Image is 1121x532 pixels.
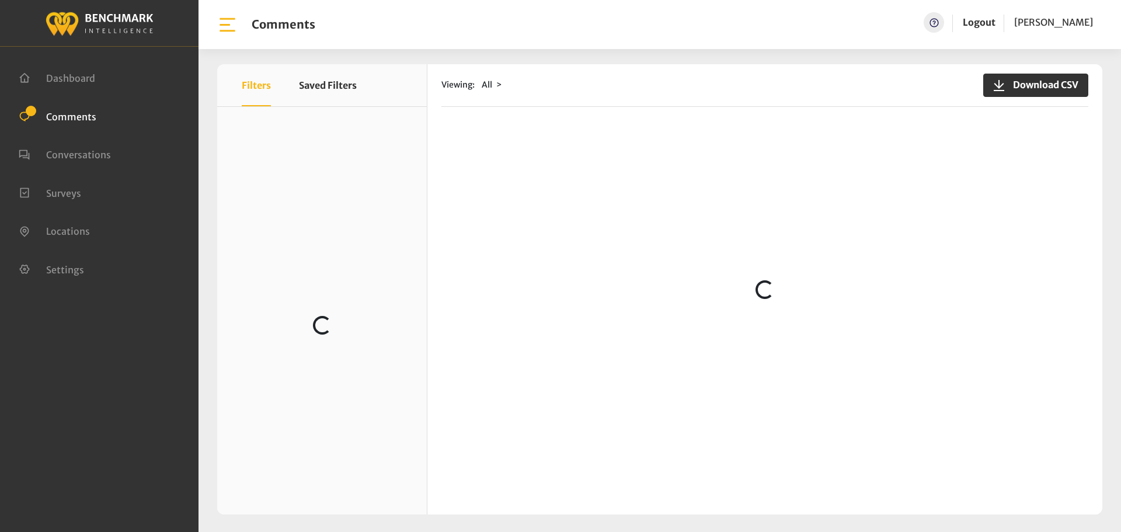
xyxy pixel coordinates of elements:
a: Conversations [19,148,111,159]
a: Comments [19,110,96,121]
span: Dashboard [46,72,95,84]
a: [PERSON_NAME] [1014,12,1093,33]
span: Locations [46,225,90,237]
a: Dashboard [19,71,95,83]
span: [PERSON_NAME] [1014,16,1093,28]
img: benchmark [45,9,154,37]
span: Conversations [46,149,111,161]
button: Saved Filters [299,64,357,106]
span: Download CSV [1006,78,1078,92]
span: Settings [46,263,84,275]
span: Comments [46,110,96,122]
h1: Comments [252,18,315,32]
a: Logout [963,12,995,33]
a: Locations [19,224,90,236]
span: All [482,79,492,90]
a: Surveys [19,186,81,198]
span: Viewing: [441,79,475,91]
img: bar [217,15,238,35]
span: Surveys [46,187,81,199]
button: Filters [242,64,271,106]
a: Logout [963,16,995,28]
button: Download CSV [983,74,1088,97]
a: Settings [19,263,84,274]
